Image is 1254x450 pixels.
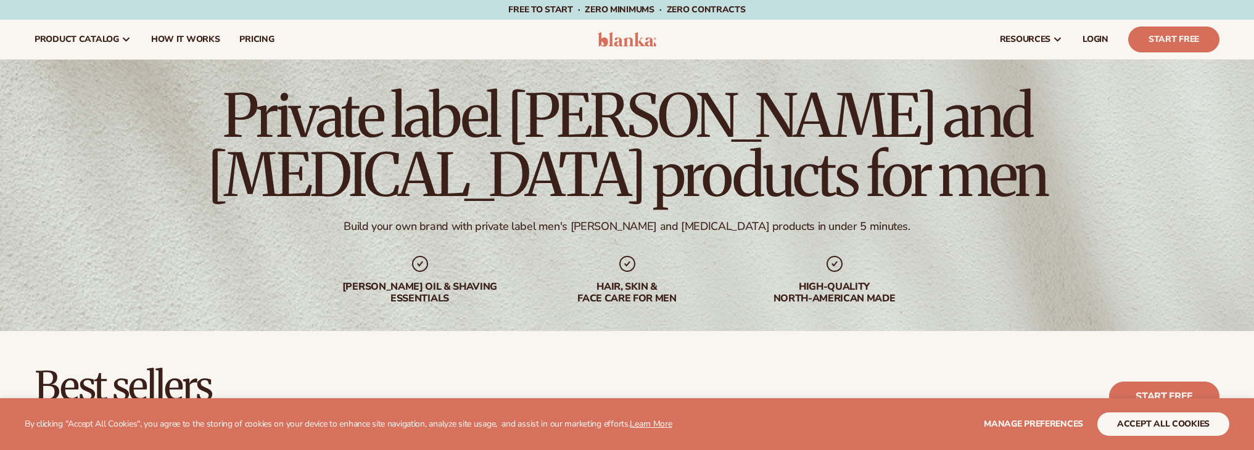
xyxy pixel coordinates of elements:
[35,366,518,407] h2: Best sellers
[35,86,1219,205] h1: Private label [PERSON_NAME] and [MEDICAL_DATA] products for men
[151,35,220,44] span: How It Works
[1097,412,1229,436] button: accept all cookies
[341,281,499,305] div: [PERSON_NAME] oil & shaving essentials
[1128,27,1219,52] a: Start Free
[1073,20,1118,59] a: LOGIN
[25,419,672,430] p: By clicking "Accept All Cookies", you agree to the storing of cookies on your device to enhance s...
[239,35,274,44] span: pricing
[548,281,706,305] div: hair, skin & face care for men
[1000,35,1050,44] span: resources
[990,20,1073,59] a: resources
[756,281,914,305] div: High-quality North-american made
[984,418,1083,430] span: Manage preferences
[630,418,672,430] a: Learn More
[508,4,745,15] span: Free to start · ZERO minimums · ZERO contracts
[1109,382,1219,411] a: Start free
[344,219,910,234] div: Build your own brand with private label men's [PERSON_NAME] and [MEDICAL_DATA] products in under ...
[141,20,230,59] a: How It Works
[229,20,284,59] a: pricing
[35,35,119,44] span: product catalog
[984,412,1083,436] button: Manage preferences
[25,20,141,59] a: product catalog
[598,32,656,47] img: logo
[1083,35,1108,44] span: LOGIN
